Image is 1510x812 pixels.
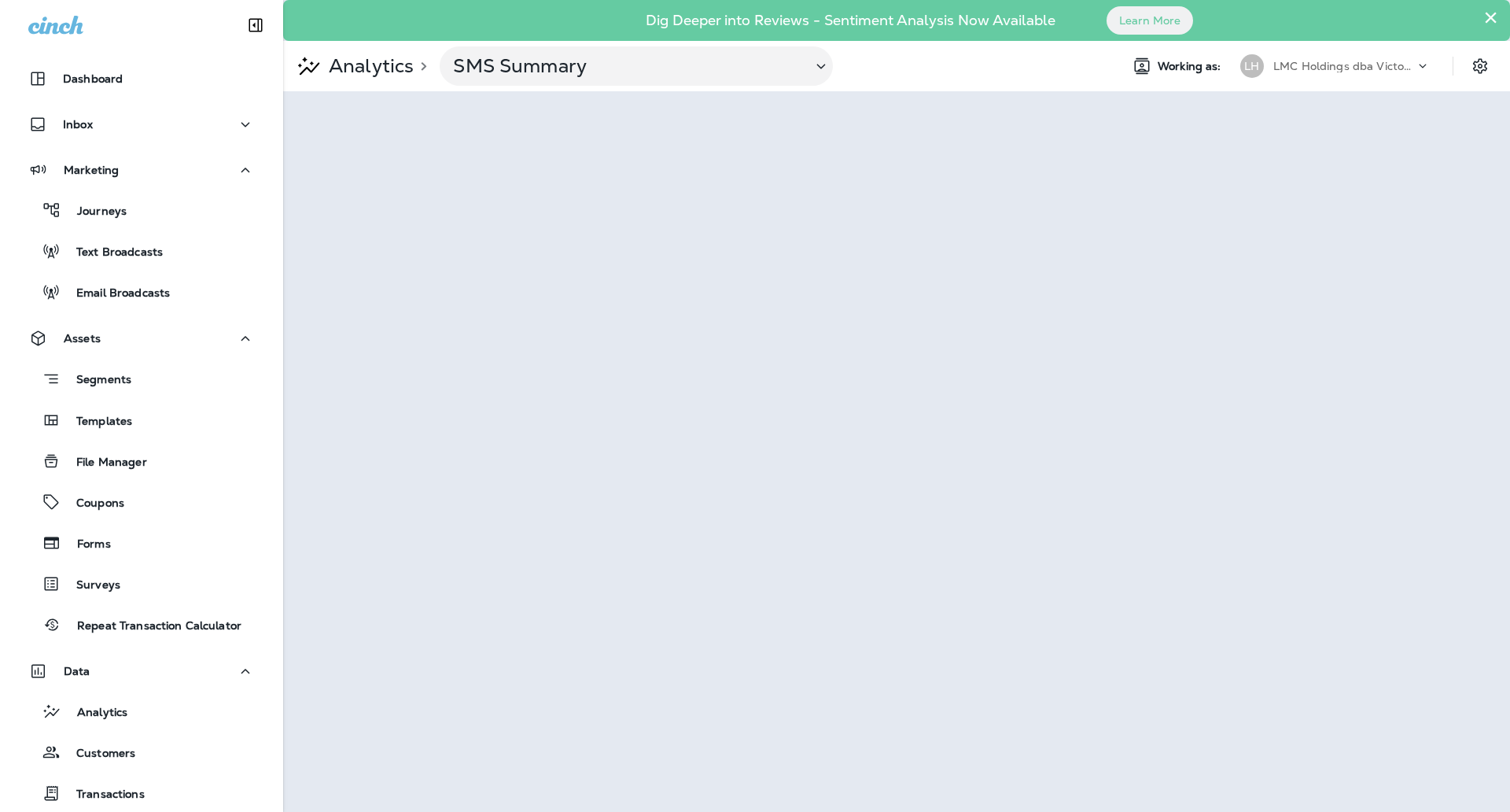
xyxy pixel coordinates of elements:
[63,118,93,131] p: Inbox
[61,245,163,260] p: Text Broadcasts
[16,154,267,186] button: Marketing
[16,655,267,687] button: Data
[61,205,127,220] p: Journeys
[63,72,123,85] p: Dashboard
[16,362,267,396] button: Segments
[16,63,267,94] button: Dashboard
[16,695,267,728] button: Analytics
[16,323,267,354] button: Assets
[16,736,267,769] button: Customers
[61,286,170,301] p: Email Broadcasts
[16,777,267,810] button: Transactions
[16,608,267,641] button: Repeat Transaction Calculator
[322,54,414,78] p: Analytics
[600,18,1101,23] p: Dig Deeper into Reviews - Sentiment Analysis Now Available
[234,9,278,41] button: Collapse Sidebar
[61,537,111,552] p: Forms
[64,665,90,677] p: Data
[61,788,145,803] p: Transactions
[64,332,101,345] p: Assets
[64,164,119,176] p: Marketing
[61,578,120,593] p: Surveys
[16,194,267,227] button: Journeys
[16,445,267,478] button: File Manager
[61,747,135,762] p: Customers
[16,404,267,437] button: Templates
[414,60,427,72] p: >
[16,485,267,519] button: Coupons
[61,373,131,389] p: Segments
[61,706,127,721] p: Analytics
[1107,6,1193,35] button: Learn More
[16,567,267,600] button: Surveys
[61,456,147,471] p: File Manager
[1466,52,1494,80] button: Settings
[1273,60,1415,72] p: LMC Holdings dba Victory Lane Quick Oil Change
[1158,60,1225,73] span: Working as:
[61,415,132,430] p: Templates
[16,526,267,559] button: Forms
[1483,5,1498,30] button: Close
[1240,54,1264,78] div: LH
[61,496,124,511] p: Coupons
[61,619,241,634] p: Repeat Transaction Calculator
[16,234,267,268] button: Text Broadcasts
[16,275,267,308] button: Email Broadcasts
[453,54,799,78] p: SMS Summary
[16,109,267,140] button: Inbox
